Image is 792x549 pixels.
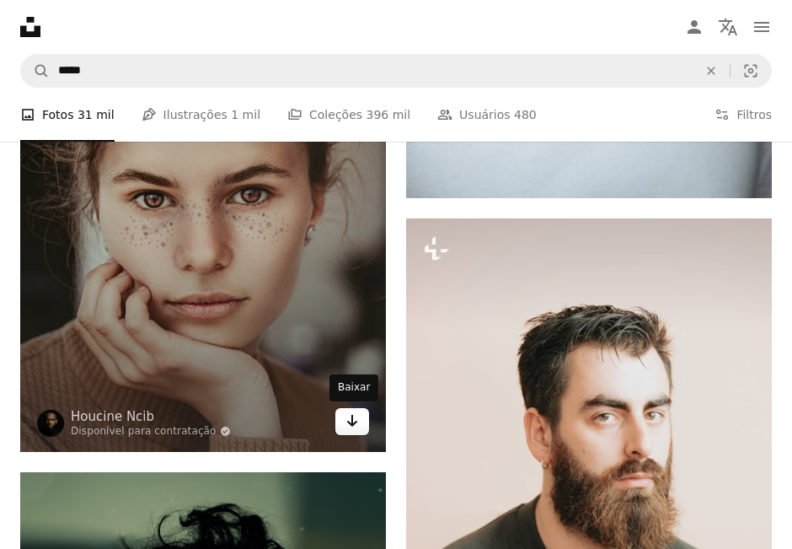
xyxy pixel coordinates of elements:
[20,17,40,37] a: Início — Unsplash
[711,10,745,44] button: Idioma
[37,410,64,437] img: Ir para o perfil de Houcine Ncib
[21,55,50,87] button: Pesquise na Unsplash
[71,425,231,439] a: Disponível para contratação
[20,169,386,184] a: mulher sorridente segurando a bochecha
[20,54,772,88] form: Pesquise conteúdo visual em todo o site
[329,374,378,401] div: Baixar
[142,88,260,142] a: Ilustrações 1 mil
[714,88,772,142] button: Filtros
[730,55,771,87] button: Pesquisa visual
[231,105,260,124] span: 1 mil
[514,105,537,124] span: 480
[693,55,730,87] button: Limpar
[406,485,772,500] a: um homem com barba e camisa verde
[367,105,411,124] span: 396 mil
[287,88,410,142] a: Coleções 396 mil
[437,88,537,142] a: Usuários 480
[745,10,779,44] button: Menu
[677,10,711,44] a: Entrar / Cadastrar-se
[71,408,231,425] a: Houcine Ncib
[335,408,369,435] a: Baixar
